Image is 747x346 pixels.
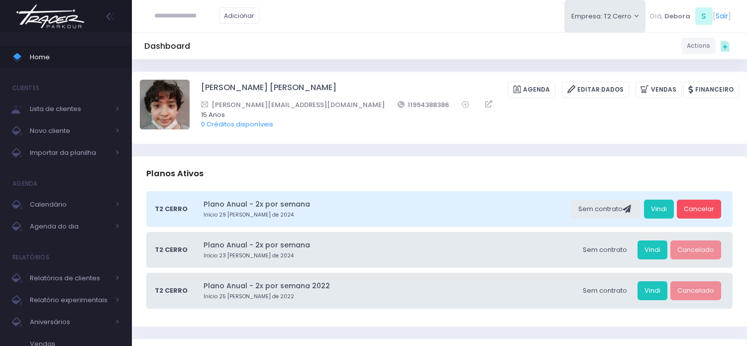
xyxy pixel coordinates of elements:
span: Calendário [30,198,109,211]
a: Plano Anual - 2x por semana [204,240,573,250]
a: Adicionar [219,7,260,24]
a: Plano Anual - 2x por semana [204,199,568,210]
h3: Planos Ativos [146,159,204,188]
a: Financeiro [683,82,739,98]
span: T2 Cerro [155,286,188,296]
span: Debora [664,11,690,21]
a: Sair [716,11,728,21]
div: [ ] [645,5,735,27]
small: Início 23 [PERSON_NAME] de 2024 [204,252,573,260]
span: Relatório experimentais [30,294,109,307]
span: T2 Cerro [155,204,188,214]
span: Olá, [649,11,663,21]
span: Agenda do dia [30,220,109,233]
a: Vindi [644,200,674,219]
span: S [695,7,713,25]
span: 15 Anos [201,110,726,120]
span: Relatórios de clientes [30,272,109,285]
a: Vendas [636,82,682,98]
div: Sem contrato [576,281,634,300]
h4: Agenda [12,174,38,194]
a: Plano Anual - 2x por semana 2022 [204,281,573,291]
span: Novo cliente [30,124,109,137]
a: 0 Créditos disponíveis [201,119,273,129]
div: Sem contrato [576,240,634,259]
div: Sem contrato [571,200,640,219]
small: Início 29 [PERSON_NAME] de 2024 [204,211,568,219]
a: Vindi [638,281,667,300]
small: Início 25 [PERSON_NAME] de 2022 [204,293,573,301]
a: Vindi [638,240,667,259]
img: Tiago Mendes de Oliveira [140,80,190,129]
span: Importar da planilha [30,146,109,159]
a: Actions [681,38,716,54]
span: T2 Cerro [155,245,188,255]
span: Aniversários [30,316,109,329]
h4: Clientes [12,78,39,98]
a: [PERSON_NAME][EMAIL_ADDRESS][DOMAIN_NAME] [201,100,385,110]
a: Editar Dados [562,82,629,98]
span: Home [30,51,119,64]
h5: Dashboard [144,41,190,51]
a: Cancelar [677,200,721,219]
a: [PERSON_NAME] [PERSON_NAME] [201,82,336,98]
a: 11994388386 [398,100,449,110]
span: Lista de clientes [30,103,109,115]
a: Agenda [508,82,555,98]
h4: Relatórios [12,247,49,267]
